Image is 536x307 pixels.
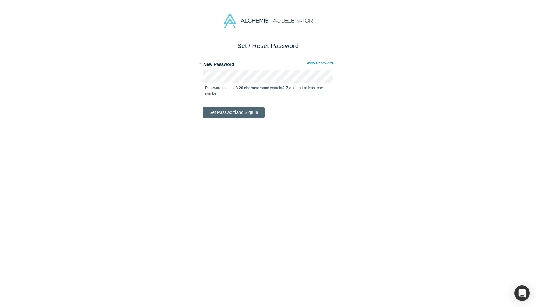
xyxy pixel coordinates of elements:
[203,41,333,50] h2: Set / Reset Password
[236,86,263,90] strong: 8-20 characters
[223,13,313,28] img: Alchemist Accelerator Logo
[205,85,331,96] p: Password must be and contain , , and at least one number.
[203,107,265,118] button: Set Passwordand Sign In
[282,86,288,90] strong: A-Z
[203,59,333,68] label: New Password
[305,59,333,67] button: Show Password
[289,86,295,90] strong: a-z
